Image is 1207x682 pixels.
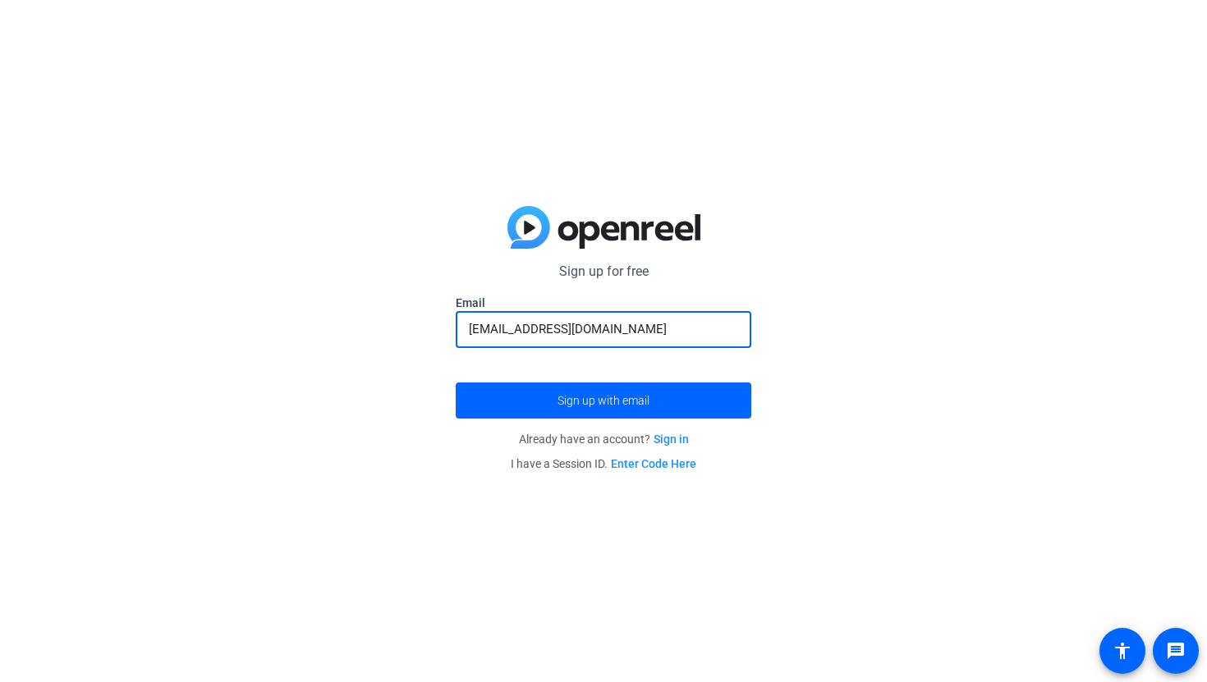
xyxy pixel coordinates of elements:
[456,295,751,311] label: Email
[611,457,696,470] a: Enter Code Here
[469,319,738,339] input: Enter Email Address
[519,433,689,446] span: Already have an account?
[456,382,751,419] button: Sign up with email
[654,433,689,446] a: Sign in
[456,262,751,281] p: Sign up for free
[1113,641,1132,661] mat-icon: accessibility
[511,457,696,470] span: I have a Session ID.
[1166,641,1186,661] mat-icon: message
[507,206,700,249] img: blue-gradient.svg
